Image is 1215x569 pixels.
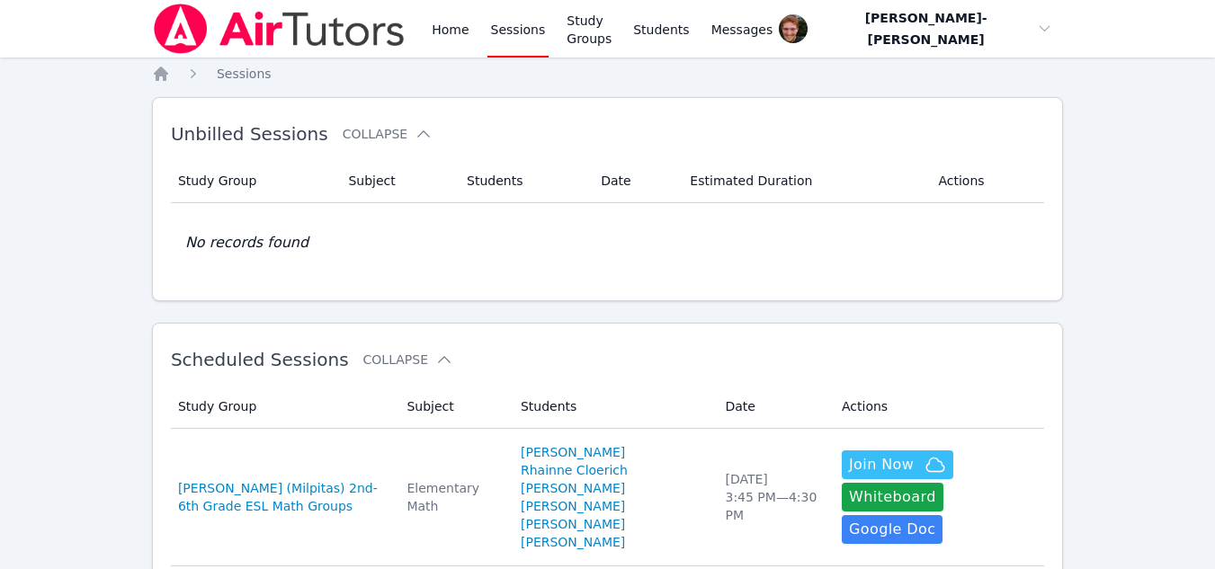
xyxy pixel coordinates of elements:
a: Sessions [217,65,272,83]
td: No records found [171,203,1044,282]
a: [PERSON_NAME] [521,443,625,461]
th: Actions [927,159,1044,203]
a: [PERSON_NAME] (Milpitas) 2nd-6th Grade ESL Math Groups [178,479,386,515]
img: Air Tutors [152,4,406,54]
th: Students [456,159,590,203]
span: Messages [711,21,773,39]
div: [DATE] 3:45 PM — 4:30 PM [725,470,820,524]
button: Collapse [363,351,453,369]
nav: Breadcrumb [152,65,1063,83]
button: Whiteboard [842,483,943,511]
button: Collapse [343,125,433,143]
a: [PERSON_NAME] [521,515,625,533]
a: Rhainne Cloerich [PERSON_NAME] [521,461,704,497]
a: [PERSON_NAME] [521,533,625,551]
th: Date [590,159,679,203]
a: [PERSON_NAME] [521,497,625,515]
button: Join Now [842,450,953,479]
div: Elementary Math [406,479,499,515]
th: Subject [396,385,510,429]
th: Study Group [171,385,397,429]
span: Join Now [849,454,914,476]
span: Sessions [217,67,272,81]
th: Subject [337,159,456,203]
th: Date [714,385,831,429]
th: Estimated Duration [679,159,927,203]
span: Scheduled Sessions [171,349,349,370]
span: Unbilled Sessions [171,123,328,145]
th: Students [510,385,715,429]
a: Google Doc [842,515,943,544]
tr: [PERSON_NAME] (Milpitas) 2nd-6th Grade ESL Math GroupsElementary Math[PERSON_NAME]Rhainne Cloeric... [171,429,1044,566]
th: Study Group [171,159,338,203]
th: Actions [831,385,1044,429]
